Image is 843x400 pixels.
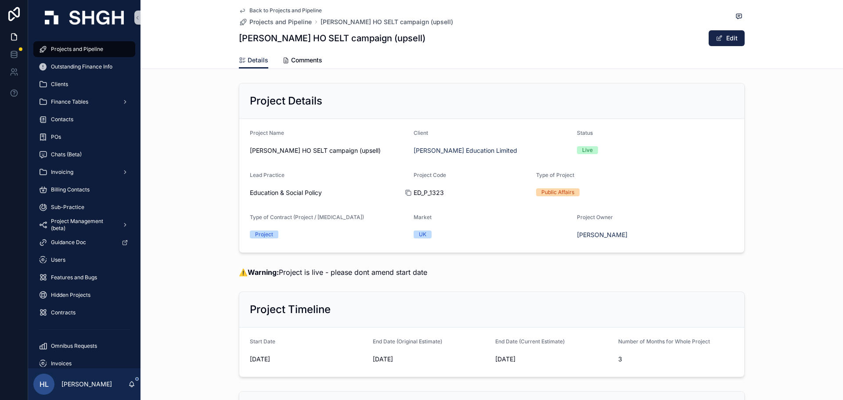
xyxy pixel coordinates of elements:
[250,214,364,220] span: Type of Contract (Project / [MEDICAL_DATA])
[33,112,135,127] a: Contacts
[51,63,112,70] span: Outstanding Finance Info
[291,56,322,65] span: Comments
[250,172,285,178] span: Lead Practice
[250,355,366,364] span: [DATE]
[618,355,734,364] span: 3
[45,11,124,25] img: App logo
[282,52,322,70] a: Comments
[51,239,86,246] span: Guidance Doc
[51,342,97,350] span: Omnibus Requests
[250,188,322,197] span: Education & Social Policy
[248,268,279,277] strong: Warning:
[495,338,565,345] span: End Date (Current Estimate)
[495,355,611,364] span: [DATE]
[33,252,135,268] a: Users
[239,52,268,69] a: Details
[33,129,135,145] a: POs
[577,130,593,136] span: Status
[51,81,68,88] span: Clients
[250,303,331,317] h2: Project Timeline
[33,338,135,354] a: Omnibus Requests
[582,146,593,154] div: Live
[33,182,135,198] a: Billing Contacts
[239,268,427,277] span: ⚠️ Project is live - please dont amend start date
[239,18,312,26] a: Projects and Pipeline
[33,305,135,321] a: Contracts
[33,234,135,250] a: Guidance Doc
[414,146,517,155] a: [PERSON_NAME] Education Limited
[33,94,135,110] a: Finance Tables
[239,32,425,44] h1: [PERSON_NAME] HO SELT campaign (upsell)
[33,59,135,75] a: Outstanding Finance Info
[61,380,112,389] p: [PERSON_NAME]
[33,41,135,57] a: Projects and Pipeline
[51,169,73,176] span: Invoicing
[541,188,574,196] div: Public Affairs
[28,35,140,368] div: scrollable content
[250,130,284,136] span: Project Name
[51,292,90,299] span: Hidden Projects
[249,18,312,26] span: Projects and Pipeline
[51,98,88,105] span: Finance Tables
[373,338,442,345] span: End Date (Original Estimate)
[250,94,322,108] h2: Project Details
[577,231,627,239] a: [PERSON_NAME]
[239,7,322,14] a: Back to Projects and Pipeline
[51,309,76,316] span: Contracts
[51,218,115,232] span: Project Management (beta)
[51,133,61,141] span: POs
[250,338,275,345] span: Start Date
[33,217,135,233] a: Project Management (beta)
[33,270,135,285] a: Features and Bugs
[414,188,530,197] span: ED_P_1323
[51,151,82,158] span: Chats (Beta)
[414,130,428,136] span: Client
[250,146,407,155] span: [PERSON_NAME] HO SELT campaign (upsell)
[51,360,72,367] span: Invoices
[51,186,90,193] span: Billing Contacts
[33,76,135,92] a: Clients
[51,46,103,53] span: Projects and Pipeline
[321,18,453,26] a: [PERSON_NAME] HO SELT campaign (upsell)
[33,356,135,371] a: Invoices
[33,287,135,303] a: Hidden Projects
[51,274,97,281] span: Features and Bugs
[51,256,65,263] span: Users
[51,116,73,123] span: Contacts
[255,231,273,238] div: Project
[249,7,322,14] span: Back to Projects and Pipeline
[618,338,710,345] span: Number of Months for Whole Project
[248,56,268,65] span: Details
[33,199,135,215] a: Sub-Practice
[419,231,426,238] div: UK
[414,214,432,220] span: Market
[373,355,489,364] span: [DATE]
[709,30,745,46] button: Edit
[577,214,613,220] span: Project Owner
[414,172,446,178] span: Project Code
[40,379,49,389] span: HL
[51,204,84,211] span: Sub-Practice
[33,147,135,162] a: Chats (Beta)
[33,164,135,180] a: Invoicing
[536,172,574,178] span: Type of Project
